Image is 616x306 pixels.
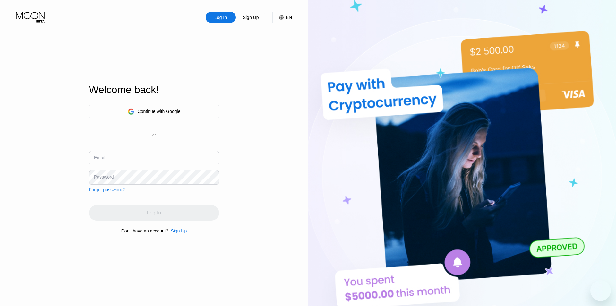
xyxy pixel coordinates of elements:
[168,228,187,233] div: Sign Up
[242,14,260,21] div: Sign Up
[89,187,125,192] div: Forgot password?
[89,104,219,119] div: Continue with Google
[138,109,181,114] div: Continue with Google
[214,14,227,21] div: Log In
[152,133,156,137] div: or
[171,228,187,233] div: Sign Up
[206,12,236,23] div: Log In
[590,280,611,301] iframe: Button to launch messaging window
[272,12,292,23] div: EN
[94,174,114,179] div: Password
[121,228,168,233] div: Don't have an account?
[94,155,105,160] div: Email
[286,15,292,20] div: EN
[236,12,266,23] div: Sign Up
[89,84,219,96] div: Welcome back!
